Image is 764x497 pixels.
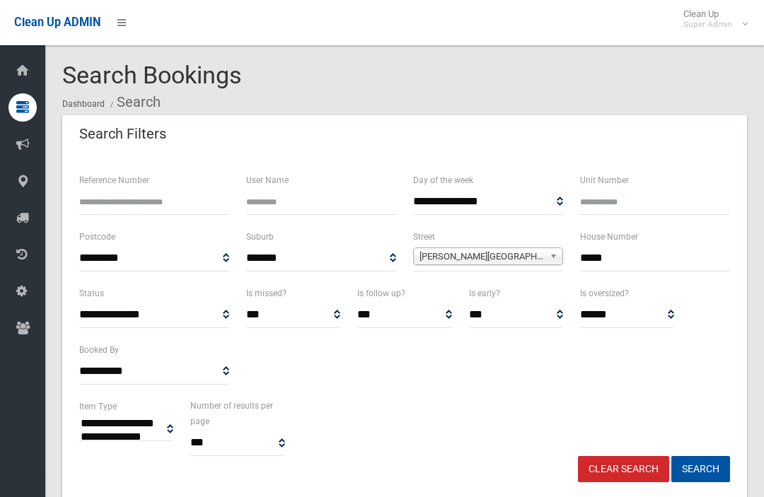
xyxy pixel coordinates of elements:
[190,398,284,429] label: Number of results per page
[246,286,286,301] label: Is missed?
[79,286,104,301] label: Status
[413,229,435,245] label: Street
[580,173,629,188] label: Unit Number
[676,8,746,30] span: Clean Up
[580,286,629,301] label: Is oversized?
[62,61,242,89] span: Search Bookings
[107,89,161,115] li: Search
[79,399,117,414] label: Item Type
[413,173,473,188] label: Day of the week
[671,456,730,482] button: Search
[246,173,289,188] label: User Name
[578,456,669,482] a: Clear Search
[79,229,115,245] label: Postcode
[79,342,119,358] label: Booked By
[419,248,544,265] span: [PERSON_NAME][GEOGRAPHIC_DATA] ([GEOGRAPHIC_DATA])
[62,120,183,148] header: Search Filters
[62,99,105,109] a: Dashboard
[246,229,274,245] label: Suburb
[580,229,638,245] label: House Number
[79,173,149,188] label: Reference Number
[683,19,732,30] small: Super Admin
[357,286,405,301] label: Is follow up?
[14,16,100,29] span: Clean Up ADMIN
[469,286,500,301] label: Is early?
